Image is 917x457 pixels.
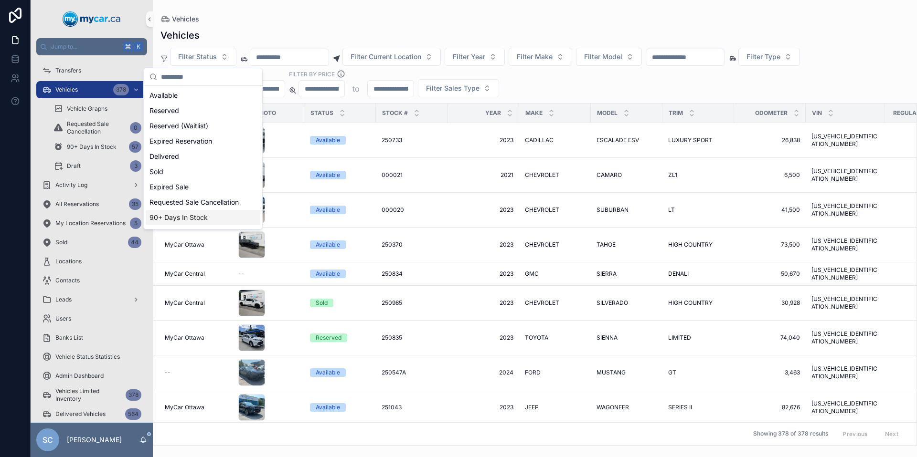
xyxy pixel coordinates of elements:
span: 250733 [382,136,402,144]
div: Available [316,403,340,412]
span: MyCar Ottawa [165,334,204,342]
a: 90+ Days In Stock57 [48,138,147,156]
a: 000020 [382,206,442,214]
span: 250834 [382,270,403,278]
a: SIENNA [597,334,657,342]
a: Sold [310,299,370,307]
div: Available [316,240,340,249]
span: Filter Type [746,52,780,62]
a: 250733 [382,136,442,144]
a: 50,670 [740,270,800,278]
span: All Reservations [55,200,99,208]
a: MUSTANG [597,369,657,376]
div: 35 [129,198,141,210]
a: JEEP [525,404,585,411]
span: 2023 [453,404,513,411]
a: MyCar Central [165,270,227,278]
span: HIGH COUNTRY [668,299,713,307]
span: [US_VEHICLE_IDENTIFICATION_NUMBER] [811,167,879,183]
span: Draft [67,162,81,170]
a: 2023 [453,299,513,307]
span: CHEVROLET [525,299,559,307]
a: SERIES II [668,404,728,411]
span: Users [55,315,71,322]
a: ESCALADE ESV [597,136,657,144]
span: Trim [669,109,683,117]
span: Status [310,109,333,117]
span: Vehicles [55,86,78,93]
div: Sold [316,299,328,307]
span: MyCar Ottawa [165,241,204,249]
a: 250547A [382,369,442,376]
a: 2023 [453,206,513,214]
a: [US_VEHICLE_IDENTIFICATION_NUMBER] [811,400,879,415]
a: Users [36,310,147,327]
span: TOYOTA [525,334,548,342]
div: 5 [130,218,141,229]
div: 0 [130,122,141,134]
a: 000021 [382,171,442,179]
a: Transfers [36,62,147,79]
a: HIGH COUNTRY [668,299,728,307]
span: SC [43,434,53,446]
a: Available [310,270,370,278]
span: SIERRA [597,270,617,278]
a: 2023 [453,270,513,278]
a: CHEVROLET [525,171,585,179]
span: [US_VEHICLE_IDENTIFICATION_NUMBER] [811,237,879,252]
span: JEEP [525,404,539,411]
a: Available [310,240,370,249]
span: Filter Sales Type [426,83,480,93]
a: 2021 [453,171,513,179]
a: 82,676 [740,404,800,411]
span: 3,463 [740,369,800,376]
a: 2023 [453,136,513,144]
span: 6,500 [740,171,800,179]
span: 2023 [453,334,513,342]
a: Vehicles378 [36,81,147,98]
a: CHEVROLET [525,299,585,307]
a: Leads [36,291,147,308]
div: 564 [125,408,141,420]
div: Available [146,88,260,103]
span: SERIES II [668,404,692,411]
a: [US_VEHICLE_IDENTIFICATION_NUMBER] [811,365,879,380]
a: GMC [525,270,585,278]
a: Vehicles [160,14,199,24]
span: Vehicle Status Statistics [55,353,120,361]
span: Stock # [382,109,408,117]
span: WAGONEER [597,404,629,411]
span: 2023 [453,241,513,249]
div: Expired Reservation [146,134,260,149]
h1: Vehicles [160,29,200,42]
a: SILVERADO [597,299,657,307]
span: SUBURBAN [597,206,629,214]
button: Select Button [170,48,236,66]
span: 41,500 [740,206,800,214]
a: -- [165,369,227,376]
p: to [352,83,360,94]
a: CHEVROLET [525,206,585,214]
a: 250835 [382,334,442,342]
span: 26,838 [740,136,800,144]
span: Admin Dashboard [55,372,104,380]
span: ZL1 [668,171,677,179]
span: K [135,43,142,51]
a: LUXURY SPORT [668,136,728,144]
a: [US_VEHICLE_IDENTIFICATION_NUMBER] [811,202,879,218]
a: [US_VEHICLE_IDENTIFICATION_NUMBER] [811,133,879,148]
a: Delivered Vehicles564 [36,405,147,423]
a: Reserved [310,333,370,342]
span: VIN [812,109,822,117]
a: [US_VEHICLE_IDENTIFICATION_NUMBER] [811,295,879,311]
span: MUSTANG [597,369,626,376]
a: Available [310,171,370,179]
a: [US_VEHICLE_IDENTIFICATION_NUMBER] [811,330,879,345]
a: 2024 [453,369,513,376]
a: My Location Reservations5 [36,215,147,232]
